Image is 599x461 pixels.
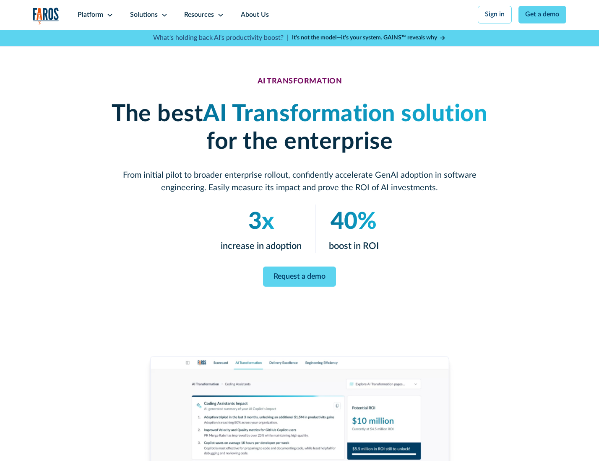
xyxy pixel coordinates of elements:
[33,8,60,25] img: Logo of the analytics and reporting company Faros.
[331,210,377,233] em: 40%
[263,267,336,287] a: Request a demo
[478,6,512,23] a: Sign in
[206,130,393,153] strong: for the enterprise
[518,6,567,23] a: Get a demo
[153,33,289,43] p: What's holding back AI's productivity boost? |
[292,35,437,41] strong: It’s not the model—it’s your system. GAINS™ reveals why
[203,102,487,126] em: AI Transformation solution
[78,10,103,20] div: Platform
[184,10,214,20] div: Resources
[130,10,158,20] div: Solutions
[328,239,378,253] p: boost in ROI
[99,169,500,194] p: From initial pilot to broader enterprise rollout, confidently accelerate GenAI adoption in softwa...
[112,102,203,126] strong: The best
[292,34,446,42] a: It’s not the model—it’s your system. GAINS™ reveals why
[257,77,342,85] div: AI TRANSFORMATION
[248,210,274,233] em: 3x
[33,8,60,25] a: home
[221,239,302,253] p: increase in adoption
